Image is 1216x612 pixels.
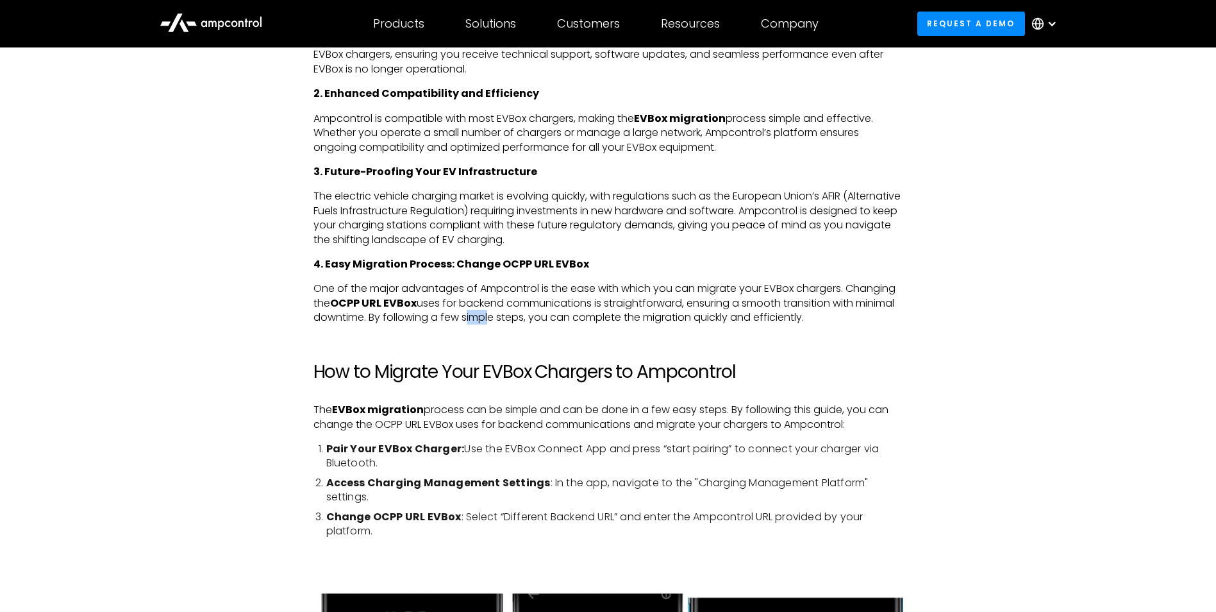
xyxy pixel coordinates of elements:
[761,17,819,31] div: Company
[917,12,1025,35] a: Request a demo
[332,402,424,417] strong: EVBox migration
[313,112,903,155] p: Ampcontrol is compatible with most EVBox chargers, making the process simple and effective. Wheth...
[326,510,903,539] li: : Select “Different Backend URL” and enter the Ampcontrol URL provided by your platform.
[326,442,903,471] li: Use the EVBox Connect App and press “start pairing” to connect your charger via Bluetooth.
[330,296,417,310] strong: OCPP URL EVBox
[557,17,620,31] div: Customers
[313,361,903,383] h2: How to Migrate Your EVBox Chargers to Ampcontrol
[373,17,424,31] div: Products
[313,164,537,179] strong: 3. Future-Proofing Your EV Infrastructure
[326,476,903,505] li: : In the app, navigate to the "Charging Management Platform" settings.
[313,257,589,271] strong: 4. Easy Migration Process: Change OCPP URL EVBox
[634,111,726,126] strong: EVBox migration
[326,441,465,456] strong: Pair Your EVBox Charger:
[313,403,903,432] p: The process can be simple and can be done in a few easy steps. By following this guide, you can c...
[326,509,462,524] strong: Change OCPP URL EVBox
[313,19,903,77] p: As the EVBox shutdown progresses, the company will significantly reduce support for both its hard...
[661,17,720,31] div: Resources
[465,17,516,31] div: Solutions
[313,282,903,325] p: One of the major advantages of Ampcontrol is the ease with which you can migrate your EVBox charg...
[313,86,539,101] strong: 2. Enhanced Compatibility and Efficiency
[326,475,551,490] strong: Access Charging Management Settings
[313,189,903,247] p: The electric vehicle charging market is evolving quickly, with regulations such as the European U...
